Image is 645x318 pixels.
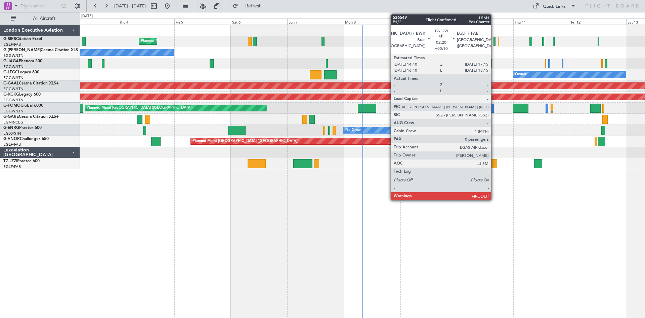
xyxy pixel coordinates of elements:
a: EGNR/CEG [3,120,24,125]
div: Owner [515,70,526,80]
a: EGLF/FAB [3,42,21,47]
a: EGLF/FAB [3,142,21,147]
a: G-FOMOGlobal 6000 [3,104,43,108]
a: T7-LZZIPraetor 600 [3,159,40,163]
button: All Aircraft [7,13,73,24]
span: Refresh [240,4,268,8]
div: Owner [419,158,430,169]
a: G-KGKGLegacy 600 [3,93,41,97]
a: EGGW/LTN [3,75,24,80]
a: EGGW/LTN [3,53,24,58]
a: EGGW/LTN [3,64,24,69]
a: G-JAGAPhenom 300 [3,59,42,63]
button: Quick Links [529,1,579,11]
span: G-SIRS [3,37,16,41]
div: Sun 7 [287,19,344,25]
span: All Aircraft [17,16,71,21]
div: Wed 3 [61,19,118,25]
div: Sat 6 [231,19,287,25]
a: EGLF/FAB [3,164,21,169]
span: G-VNOR [3,137,20,141]
span: G-ENRG [3,126,19,130]
span: G-GARE [3,115,19,119]
a: G-VNORChallenger 650 [3,137,49,141]
div: Tue 9 [400,19,457,25]
div: Quick Links [543,3,566,10]
a: EGGW/LTN [3,98,24,103]
span: G-LEGC [3,70,18,74]
a: G-SIRSCitation Excel [3,37,42,41]
a: G-LEGCLegacy 600 [3,70,39,74]
span: G-JAGA [3,59,19,63]
span: G-FOMO [3,104,20,108]
div: Thu 4 [118,19,174,25]
input: Trip Number [20,1,59,11]
div: [DATE] [81,13,93,19]
div: Planned Maint [GEOGRAPHIC_DATA] ([GEOGRAPHIC_DATA]) [192,136,298,146]
div: Planned Maint [GEOGRAPHIC_DATA] ([GEOGRAPHIC_DATA]) [87,103,192,113]
a: EGGW/LTN [3,86,24,92]
div: Fri 12 [570,19,626,25]
div: Thu 11 [513,19,570,25]
span: [DATE] - [DATE] [114,3,146,9]
a: EGSS/STN [3,131,21,136]
a: G-[PERSON_NAME]Cessna Citation XLS [3,48,78,52]
button: Refresh [229,1,270,11]
span: G-KGKG [3,93,19,97]
div: Mon 8 [344,19,400,25]
span: G-[PERSON_NAME] [3,48,41,52]
div: Planned Maint [GEOGRAPHIC_DATA] ([GEOGRAPHIC_DATA]) [141,36,247,46]
span: G-GAAL [3,81,19,85]
a: G-GAALCessna Citation XLS+ [3,81,59,85]
a: G-GARECessna Citation XLS+ [3,115,59,119]
a: G-ENRGPraetor 600 [3,126,42,130]
span: T7-LZZI [3,159,17,163]
div: No Crew [345,125,361,135]
a: EGGW/LTN [3,109,24,114]
div: Fri 5 [174,19,231,25]
div: Wed 10 [457,19,513,25]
